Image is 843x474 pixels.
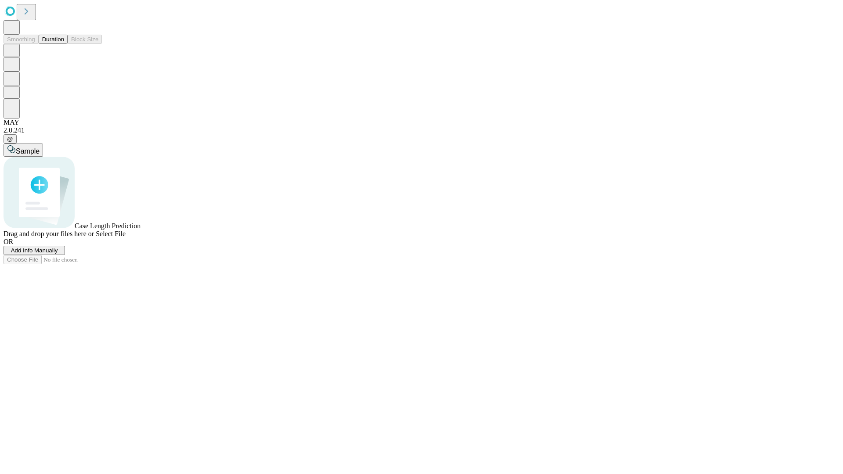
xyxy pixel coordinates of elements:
[4,144,43,157] button: Sample
[4,238,13,245] span: OR
[16,147,40,155] span: Sample
[96,230,126,237] span: Select File
[75,222,140,230] span: Case Length Prediction
[4,126,839,134] div: 2.0.241
[4,118,839,126] div: MAY
[7,136,13,142] span: @
[11,247,58,254] span: Add Info Manually
[68,35,102,44] button: Block Size
[4,246,65,255] button: Add Info Manually
[39,35,68,44] button: Duration
[4,35,39,44] button: Smoothing
[4,230,94,237] span: Drag and drop your files here or
[4,134,17,144] button: @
